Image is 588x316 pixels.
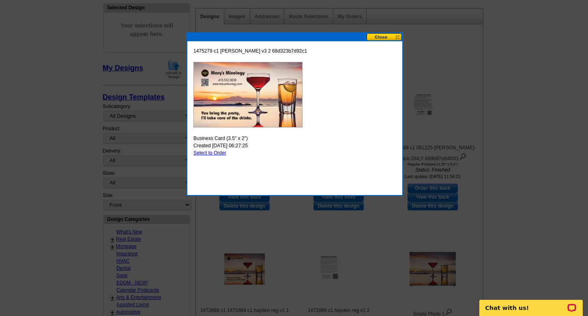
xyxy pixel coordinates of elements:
[193,142,248,149] span: Created [DATE] 06:27:25
[193,47,307,55] span: 1475279 c1 [PERSON_NAME] v3 2 68d323b7d92c1
[193,135,248,142] span: Business Card (3.5" x 2")
[474,291,588,316] iframe: LiveChat chat widget
[193,62,303,127] img: large-thumb.jpg
[193,150,226,156] a: Select to Order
